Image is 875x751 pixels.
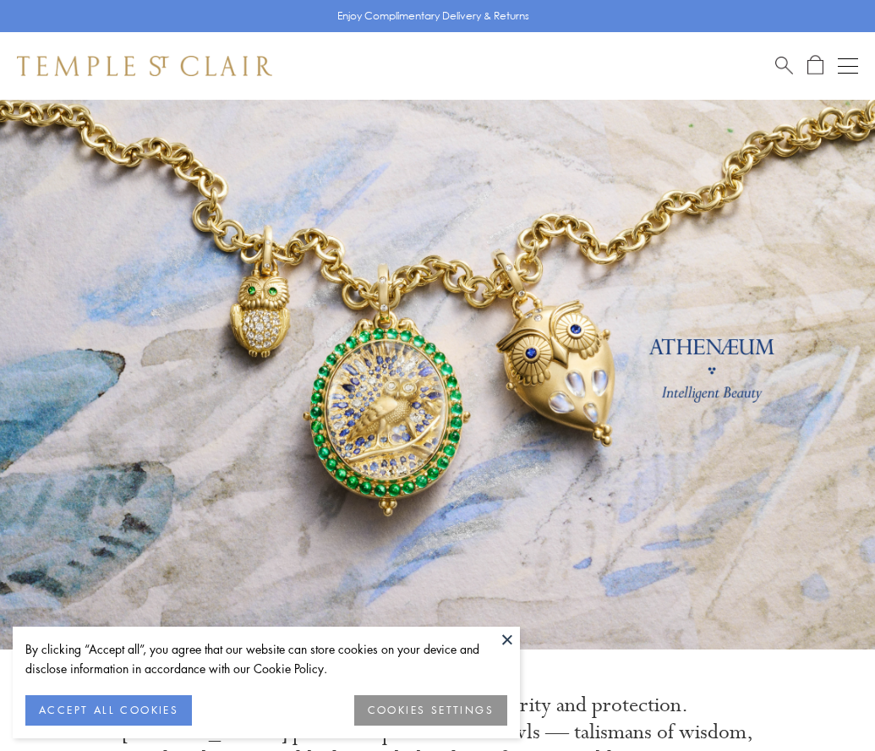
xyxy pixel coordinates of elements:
[838,56,858,76] button: Open navigation
[807,55,823,76] a: Open Shopping Bag
[354,695,507,726] button: COOKIES SETTINGS
[25,639,507,678] div: By clicking “Accept all”, you agree that our website can store cookies on your device and disclos...
[775,55,793,76] a: Search
[17,56,272,76] img: Temple St. Clair
[337,8,529,25] p: Enjoy Complimentary Delivery & Returns
[25,695,192,726] button: ACCEPT ALL COOKIES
